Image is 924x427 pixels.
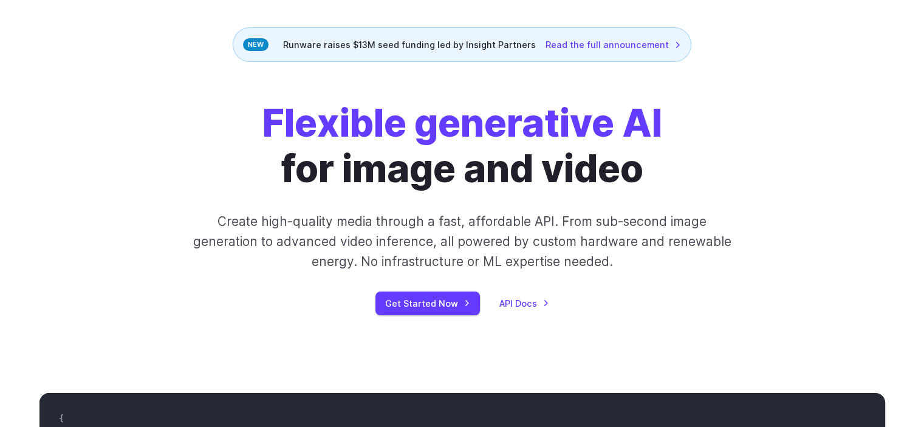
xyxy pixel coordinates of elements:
a: Get Started Now [375,292,480,315]
a: Read the full announcement [546,38,681,52]
div: Runware raises $13M seed funding led by Insight Partners [233,27,691,62]
strong: Flexible generative AI [262,100,662,146]
span: { [59,413,64,424]
a: API Docs [499,296,549,310]
p: Create high-quality media through a fast, affordable API. From sub-second image generation to adv... [191,211,733,272]
h1: for image and video [262,101,662,192]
